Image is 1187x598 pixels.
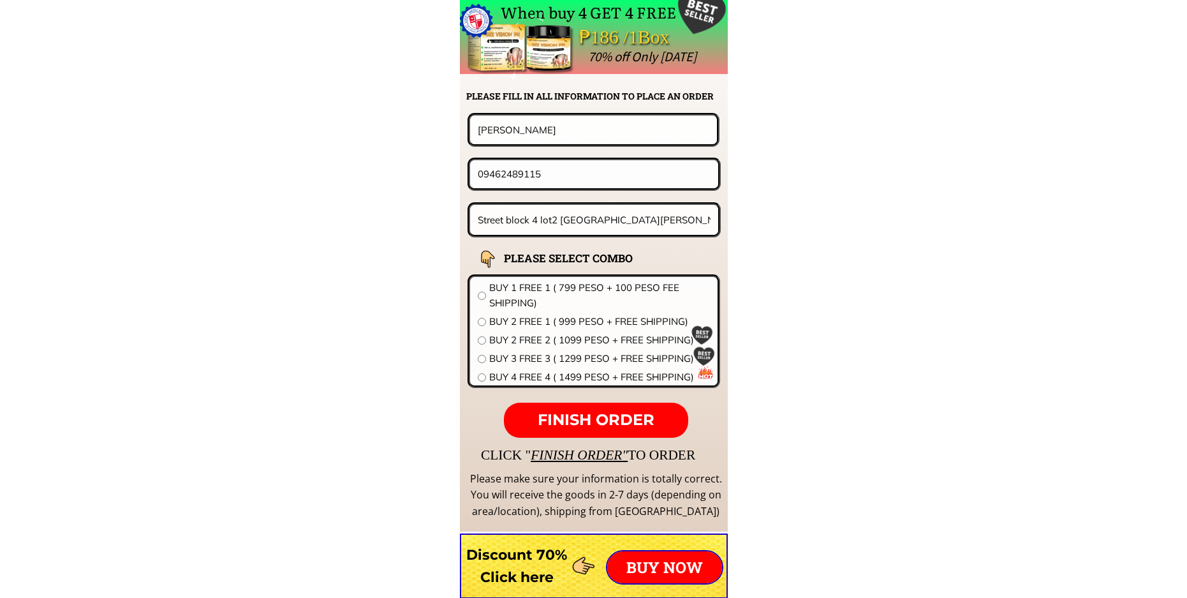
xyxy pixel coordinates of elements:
[468,471,723,520] div: Please make sure your information is totally correct. You will receive the goods in 2-7 days (dep...
[579,22,705,52] div: ₱186 /1Box
[504,250,665,267] h2: PLEASE SELECT COMBO
[489,280,710,311] span: BUY 1 FREE 1 ( 799 PESO + 100 PESO FEE SHIPPING)
[489,370,710,385] span: BUY 4 FREE 4 ( 1499 PESO + FREE SHIPPING)
[481,444,1068,466] div: CLICK " TO ORDER
[489,314,710,329] span: BUY 2 FREE 1 ( 999 PESO + FREE SHIPPING)
[607,551,722,583] p: BUY NOW
[588,46,982,68] div: 70% off Only [DATE]
[460,544,574,588] h3: Discount 70% Click here
[489,351,710,366] span: BUY 3 FREE 3 ( 1299 PESO + FREE SHIPPING)
[466,89,726,103] h2: PLEASE FILL IN ALL INFORMATION TO PLACE AN ORDER
[538,410,654,429] span: FINISH ORDER
[489,333,710,348] span: BUY 2 FREE 2 ( 1099 PESO + FREE SHIPPING)
[531,447,628,463] span: FINISH ORDER"
[475,116,712,144] input: Your name
[475,160,714,188] input: Phone number
[475,205,714,235] input: Address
